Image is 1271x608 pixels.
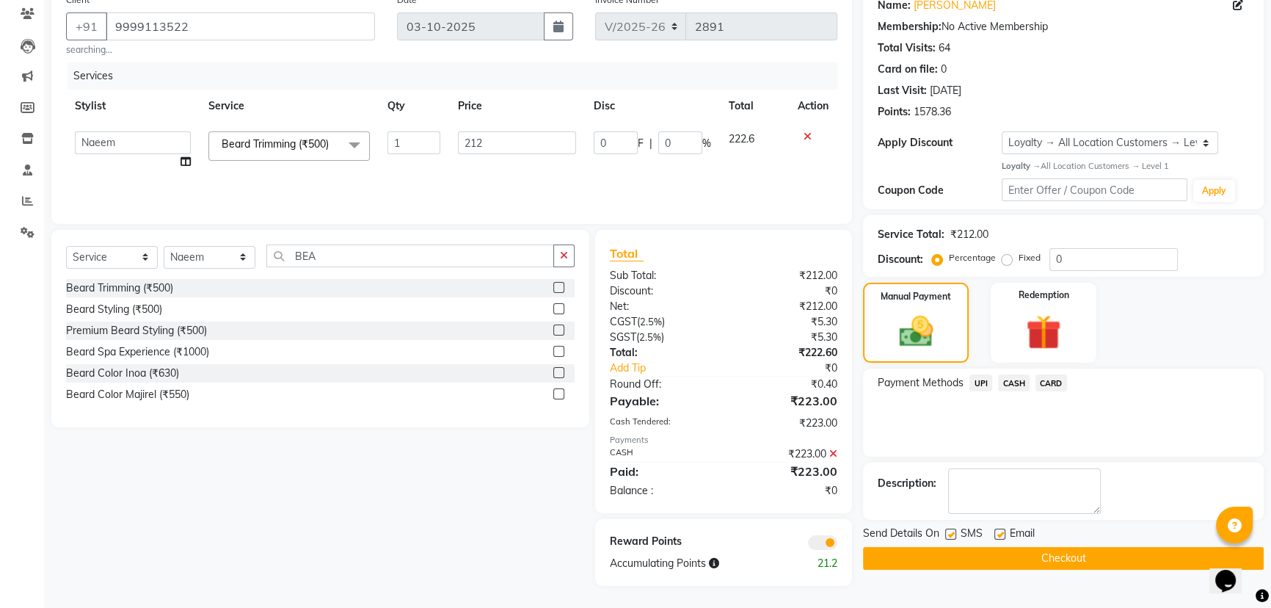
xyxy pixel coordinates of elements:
div: ₹223.00 [724,392,848,410]
div: Service Total: [878,227,944,242]
a: x [329,137,335,151]
th: Action [789,90,837,123]
div: Beard Color Inoa (₹630) [66,366,179,381]
div: ₹212.00 [950,227,988,242]
span: Payment Methods [878,375,964,391]
div: Discount: [599,283,724,299]
th: Total [720,90,790,123]
div: Beard Color Majirel (₹550) [66,387,189,402]
a: Add Tip [599,361,745,376]
label: Percentage [949,251,996,264]
button: +91 [66,12,107,40]
span: 2.5% [640,316,662,327]
span: 2.5% [639,331,661,343]
div: All Location Customers → Level 1 [1002,160,1249,173]
div: Total: [599,345,724,361]
strong: Loyalty → [1002,161,1041,171]
input: Search by Name/Mobile/Email/Code [106,12,375,40]
div: ₹0 [724,483,848,499]
div: ₹222.60 [724,345,848,361]
div: Round Off: [599,377,724,392]
div: ₹5.30 [724,330,848,345]
div: Premium Beard Styling (₹500) [66,323,207,339]
button: Checkout [863,547,1264,570]
th: Stylist [66,90,200,123]
div: ₹223.00 [724,446,848,462]
div: Beard Styling (₹500) [66,302,162,317]
span: UPI [969,374,992,391]
th: Disc [585,90,720,123]
div: ₹0 [744,361,848,376]
div: No Active Membership [878,19,1249,35]
div: 64 [939,40,950,56]
div: Coupon Code [878,183,1002,198]
div: Total Visits: [878,40,936,56]
span: F [638,136,644,151]
div: 21.2 [786,556,848,571]
div: [DATE] [930,83,961,98]
div: Paid: [599,463,724,480]
span: Beard Trimming (₹500) [222,137,329,151]
span: SGST [610,330,636,344]
div: Beard Trimming (₹500) [66,281,173,296]
div: Beard Spa Experience (₹1000) [66,344,209,360]
div: Reward Points [599,534,724,550]
div: Points: [878,104,911,120]
span: Send Details On [863,526,939,544]
div: Discount: [878,252,923,267]
th: Price [449,90,585,123]
div: ₹0.40 [724,377,848,392]
span: CARD [1035,374,1067,391]
div: ₹212.00 [724,268,848,283]
th: Qty [379,90,449,123]
label: Manual Payment [881,290,951,303]
div: ₹5.30 [724,314,848,330]
input: Search or Scan [266,245,554,267]
div: Services [68,62,848,90]
span: CGST [610,315,637,328]
div: Payable: [599,392,724,410]
div: ( ) [599,314,724,330]
span: | [649,136,652,151]
label: Fixed [1019,251,1041,264]
div: Description: [878,476,936,491]
div: Balance : [599,483,724,499]
span: Total [610,246,644,261]
div: Membership: [878,19,942,35]
div: Apply Discount [878,135,1002,151]
div: 0 [941,62,947,77]
div: Accumulating Points [599,556,787,571]
label: Redemption [1019,289,1069,302]
div: ₹223.00 [724,463,848,480]
iframe: chat widget [1209,549,1256,593]
span: SMS [961,526,983,544]
div: CASH [599,446,724,462]
span: 222.6 [729,132,754,145]
div: ₹223.00 [724,416,848,431]
small: searching... [66,43,375,57]
span: Email [1010,526,1035,544]
span: CASH [998,374,1030,391]
div: Net: [599,299,724,314]
div: ( ) [599,330,724,345]
input: Enter Offer / Coupon Code [1002,178,1187,201]
th: Service [200,90,379,123]
div: 1578.36 [914,104,951,120]
div: ₹0 [724,283,848,299]
div: Card on file: [878,62,938,77]
span: % [702,136,711,151]
button: Apply [1193,180,1235,202]
img: _cash.svg [889,312,944,351]
div: Sub Total: [599,268,724,283]
div: ₹212.00 [724,299,848,314]
div: Last Visit: [878,83,927,98]
div: Cash Tendered: [599,416,724,431]
img: _gift.svg [1015,311,1072,355]
div: Payments [610,434,838,446]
